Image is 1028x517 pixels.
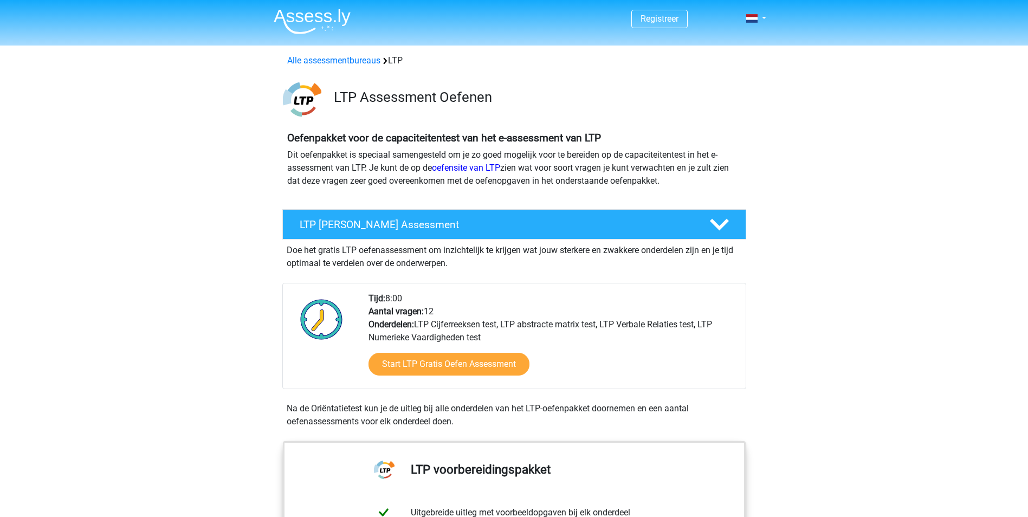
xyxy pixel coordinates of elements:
[641,14,678,24] a: Registreer
[300,218,692,231] h4: LTP [PERSON_NAME] Assessment
[278,209,751,240] a: LTP [PERSON_NAME] Assessment
[283,80,321,119] img: ltp.png
[287,148,741,188] p: Dit oefenpakket is speciaal samengesteld om je zo goed mogelijk voor te bereiden op de capaciteit...
[432,163,500,173] a: oefensite van LTP
[287,55,380,66] a: Alle assessmentbureaus
[274,9,351,34] img: Assessly
[294,292,349,346] img: Klok
[334,89,738,106] h3: LTP Assessment Oefenen
[283,54,746,67] div: LTP
[368,319,414,329] b: Onderdelen:
[368,306,424,316] b: Aantal vragen:
[368,293,385,303] b: Tijd:
[282,402,746,428] div: Na de Oriëntatietest kun je de uitleg bij alle onderdelen van het LTP-oefenpakket doornemen en ee...
[360,292,745,389] div: 8:00 12 LTP Cijferreeksen test, LTP abstracte matrix test, LTP Verbale Relaties test, LTP Numerie...
[368,353,529,376] a: Start LTP Gratis Oefen Assessment
[282,240,746,270] div: Doe het gratis LTP oefenassessment om inzichtelijk te krijgen wat jouw sterkere en zwakkere onder...
[287,132,601,144] b: Oefenpakket voor de capaciteitentest van het e-assessment van LTP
